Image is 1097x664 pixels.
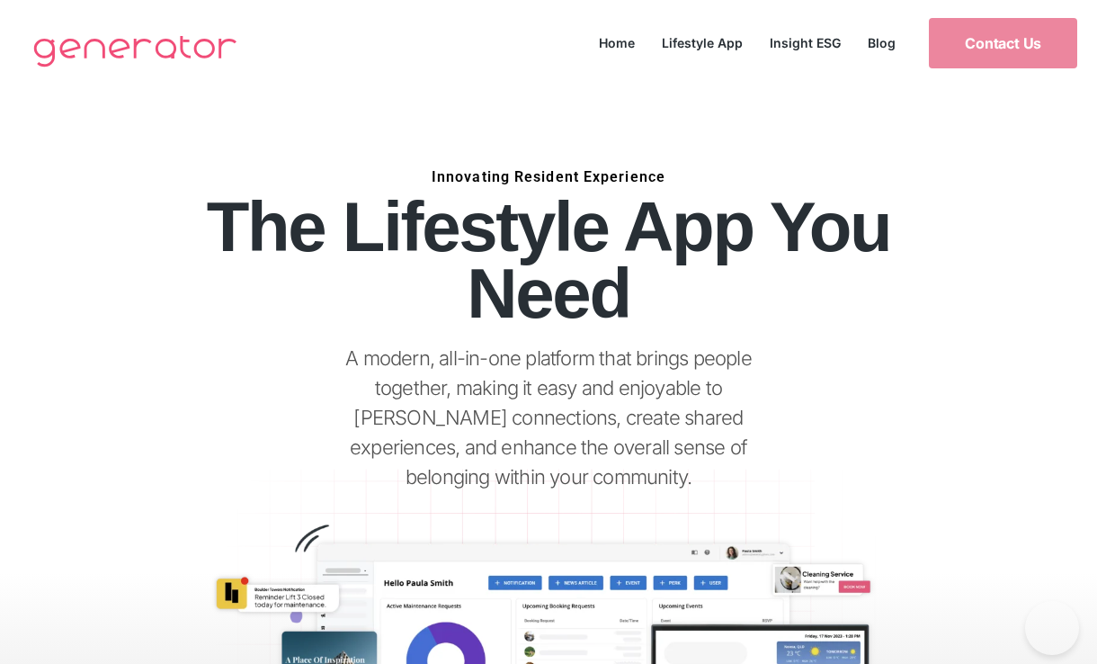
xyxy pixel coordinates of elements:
iframe: Toggle Customer Support [1025,601,1079,655]
h6: Innovating Resident Experience [119,176,978,177]
a: Lifestyle App [648,31,756,55]
a: Blog [854,31,909,55]
a: Insight ESG [756,31,854,55]
span: Contact Us [965,36,1041,50]
h1: The Lifestyle App You Need [119,193,978,327]
a: Home [585,31,648,55]
p: A modern, all-in-one platform that brings people together, making it easy and enjoyable to [PERSO... [342,344,754,492]
a: Contact Us [929,18,1077,68]
nav: Menu [585,31,909,55]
